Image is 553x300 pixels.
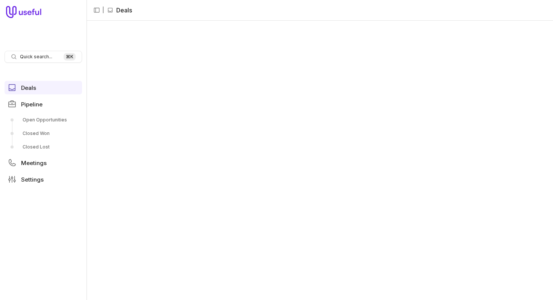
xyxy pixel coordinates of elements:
[5,97,82,111] a: Pipeline
[107,6,132,15] li: Deals
[21,102,43,107] span: Pipeline
[5,156,82,170] a: Meetings
[21,160,47,166] span: Meetings
[5,81,82,94] a: Deals
[5,141,82,153] a: Closed Lost
[5,114,82,153] div: Pipeline submenu
[21,177,44,182] span: Settings
[91,5,102,16] button: Collapse sidebar
[5,114,82,126] a: Open Opportunities
[5,127,82,139] a: Closed Won
[21,85,36,91] span: Deals
[102,6,104,15] span: |
[5,173,82,186] a: Settings
[20,54,52,60] span: Quick search...
[64,53,76,61] kbd: ⌘ K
